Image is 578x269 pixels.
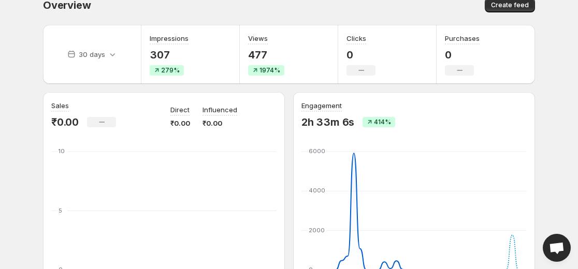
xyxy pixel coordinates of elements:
[346,33,366,43] h3: Clicks
[203,118,237,128] p: ₹0.00
[161,66,180,74] span: 279%
[51,116,79,128] p: ₹0.00
[374,118,391,126] span: 414%
[445,33,480,43] h3: Purchases
[248,49,284,61] p: 477
[346,49,375,61] p: 0
[59,147,65,155] text: 10
[543,234,571,262] div: Open chat
[170,118,190,128] p: ₹0.00
[248,33,268,43] h3: Views
[445,49,480,61] p: 0
[203,104,237,115] p: Influenced
[79,49,105,59] p: 30 days
[150,49,189,61] p: 307
[259,66,280,74] span: 1974%
[301,116,354,128] p: 2h 33m 6s
[150,33,189,43] h3: Impressions
[51,100,69,111] h3: Sales
[59,207,62,214] text: 5
[309,187,325,194] text: 4000
[309,227,325,234] text: 2000
[309,147,325,155] text: 6000
[301,100,342,111] h3: Engagement
[491,1,529,9] span: Create feed
[170,104,190,115] p: Direct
